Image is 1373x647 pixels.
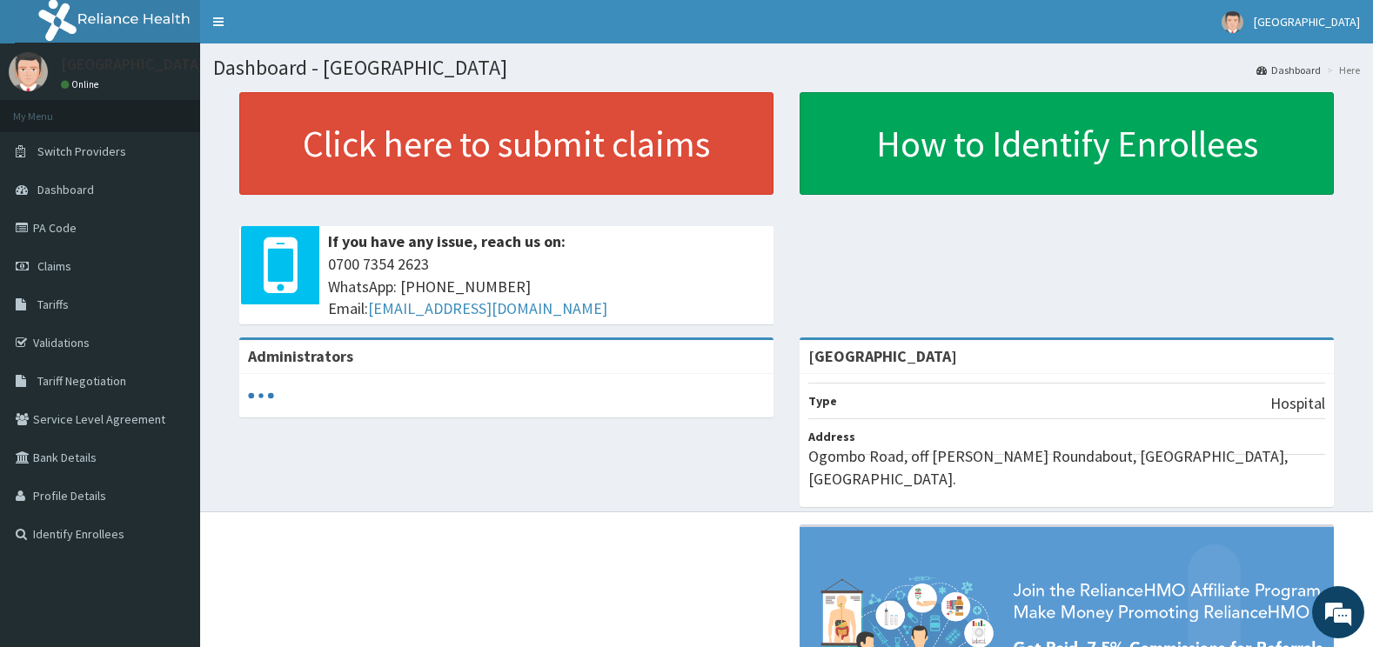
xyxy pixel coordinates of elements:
a: Click here to submit claims [239,92,774,195]
span: [GEOGRAPHIC_DATA] [1254,14,1360,30]
b: If you have any issue, reach us on: [328,231,566,251]
strong: [GEOGRAPHIC_DATA] [808,346,957,366]
p: [GEOGRAPHIC_DATA] [61,57,204,72]
span: Dashboard [37,182,94,197]
h1: Dashboard - [GEOGRAPHIC_DATA] [213,57,1360,79]
svg: audio-loading [248,383,274,409]
img: User Image [1222,11,1243,33]
span: Tariff Negotiation [37,373,126,389]
li: Here [1323,63,1360,77]
a: [EMAIL_ADDRESS][DOMAIN_NAME] [368,298,607,318]
span: Switch Providers [37,143,126,159]
a: Online [61,78,103,90]
img: User Image [9,52,48,91]
b: Address [808,429,855,444]
a: How to Identify Enrollees [800,92,1334,195]
span: Claims [37,258,71,274]
span: 0700 7354 2623 WhatsApp: [PHONE_NUMBER] Email: [328,253,765,320]
a: Dashboard [1256,63,1321,77]
b: Type [808,393,837,409]
b: Administrators [248,346,353,366]
p: Hospital [1270,392,1325,415]
p: Ogombo Road, off [PERSON_NAME] Roundabout, [GEOGRAPHIC_DATA], [GEOGRAPHIC_DATA]. [808,445,1325,490]
span: Tariffs [37,297,69,312]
